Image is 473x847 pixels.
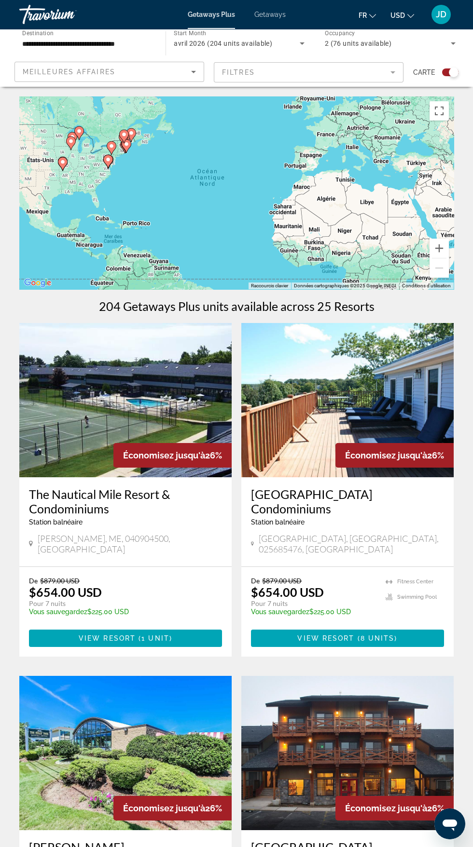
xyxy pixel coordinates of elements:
span: [GEOGRAPHIC_DATA], [GEOGRAPHIC_DATA], 025685476, [GEOGRAPHIC_DATA] [259,533,444,554]
span: JD [436,10,446,19]
div: 26% [113,443,232,468]
span: Station balnéaire [251,518,305,526]
span: View Resort [297,634,354,642]
span: Vous sauvegardez [29,608,87,616]
span: Meilleures affaires [23,68,115,76]
img: ii_hlc1.jpg [241,323,454,477]
span: ( ) [355,634,398,642]
p: Pour 7 nuits [29,599,212,608]
span: De [251,577,260,585]
button: View Resort(1 unit) [29,630,222,647]
button: Zoom arrière [430,258,449,278]
img: Google [22,277,54,289]
button: View Resort(8 units) [251,630,444,647]
a: Getaways Plus [188,11,235,18]
button: Passer en plein écran [430,101,449,121]
span: Économisez jusqu'à [345,450,427,460]
span: Vous sauvegardez [251,608,309,616]
span: USD [390,12,405,19]
span: [PERSON_NAME], ME, 040904500, [GEOGRAPHIC_DATA] [38,533,222,554]
a: [GEOGRAPHIC_DATA] Condominiums [251,487,444,516]
span: Fitness Center [397,578,433,585]
p: $225.00 USD [251,608,376,616]
h1: 204 Getaways Plus units available across 25 Resorts [99,299,375,313]
span: De [29,577,38,585]
span: Swimming Pool [397,594,437,600]
span: Station balnéaire [29,518,83,526]
span: $879.00 USD [262,577,302,585]
img: ii_sto1.jpg [241,676,454,830]
span: Start Month [174,30,206,37]
a: The Nautical Mile Resort & Condominiums [29,487,222,516]
a: Conditions d'utilisation (s'ouvre dans un nouvel onglet) [402,283,451,288]
span: avril 2026 (204 units available) [174,40,272,47]
span: Économisez jusqu'à [345,803,427,813]
span: View Resort [79,634,136,642]
img: ii_htr1.jpg [19,676,232,830]
button: Filter [214,62,403,83]
span: 1 unit [141,634,169,642]
div: 26% [113,796,232,820]
p: $225.00 USD [29,608,212,616]
span: Données cartographiques ©2025 Google, INEGI [294,283,396,288]
div: 26% [335,443,454,468]
button: User Menu [429,4,454,25]
a: Travorium [19,2,116,27]
button: Zoom avant [430,239,449,258]
iframe: Bouton de lancement de la fenêtre de messagerie [434,808,465,839]
p: Pour 7 nuits [251,599,376,608]
span: fr [359,12,367,19]
span: Économisez jusqu'à [123,803,205,813]
span: 2 (76 units available) [325,40,392,47]
span: 8 units [361,634,395,642]
button: Change language [359,8,376,22]
span: Carte [413,66,435,79]
button: Raccourcis clavier [251,282,288,289]
div: 26% [335,796,454,820]
span: $879.00 USD [40,577,80,585]
mat-select: Sort by [23,66,196,78]
a: Ouvrir cette zone dans Google Maps (dans une nouvelle fenêtre) [22,277,54,289]
img: ii_cog1.jpg [19,323,232,477]
button: Change currency [390,8,414,22]
span: ( ) [136,634,172,642]
span: Destination [22,29,54,36]
p: $654.00 USD [29,585,102,599]
span: Économisez jusqu'à [123,450,205,460]
span: Occupancy [325,30,355,37]
p: $654.00 USD [251,585,324,599]
a: Getaways [254,11,286,18]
